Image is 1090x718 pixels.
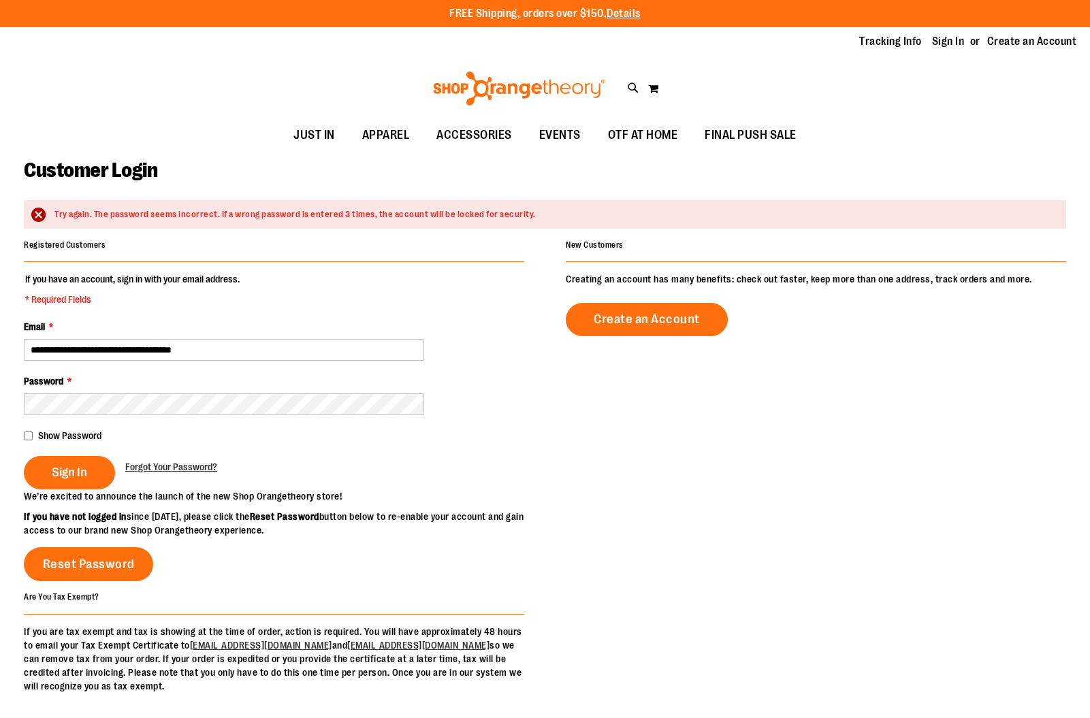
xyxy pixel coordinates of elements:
[608,120,678,150] span: OTF AT HOME
[566,240,624,250] strong: New Customers
[431,71,607,105] img: Shop Orangetheory
[347,640,490,651] a: [EMAIL_ADDRESS][DOMAIN_NAME]
[539,120,581,150] span: EVENTS
[293,120,335,150] span: JUST IN
[859,34,922,49] a: Tracking Info
[349,120,423,151] a: APPAREL
[449,6,641,22] p: FREE Shipping, orders over $150.
[423,120,526,151] a: ACCESSORIES
[607,7,641,20] a: Details
[25,293,240,306] span: * Required Fields
[125,460,217,474] a: Forgot Your Password?
[24,159,157,182] span: Customer Login
[594,120,692,151] a: OTF AT HOME
[705,120,797,150] span: FINAL PUSH SALE
[594,312,700,327] span: Create an Account
[43,557,135,572] span: Reset Password
[190,640,332,651] a: [EMAIL_ADDRESS][DOMAIN_NAME]
[362,120,410,150] span: APPAREL
[24,489,545,503] p: We’re excited to announce the launch of the new Shop Orangetheory store!
[566,303,728,336] a: Create an Account
[280,120,349,151] a: JUST IN
[54,208,1053,221] div: Try again. The password seems incorrect. If a wrong password is entered 3 times, the account will...
[24,547,153,581] a: Reset Password
[932,34,965,49] a: Sign In
[566,272,1066,286] p: Creating an account has many benefits: check out faster, keep more than one address, track orders...
[24,456,115,489] button: Sign In
[125,461,217,472] span: Forgot Your Password?
[436,120,512,150] span: ACCESSORIES
[526,120,594,151] a: EVENTS
[691,120,810,151] a: FINAL PUSH SALE
[52,465,87,480] span: Sign In
[24,511,127,522] strong: If you have not logged in
[250,511,319,522] strong: Reset Password
[24,510,545,537] p: since [DATE], please click the button below to re-enable your account and gain access to our bran...
[24,321,45,332] span: Email
[24,625,524,693] p: If you are tax exempt and tax is showing at the time of order, action is required. You will have ...
[24,376,63,387] span: Password
[24,240,106,250] strong: Registered Customers
[24,272,241,306] legend: If you have an account, sign in with your email address.
[987,34,1077,49] a: Create an Account
[24,592,99,602] strong: Are You Tax Exempt?
[38,430,101,441] span: Show Password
